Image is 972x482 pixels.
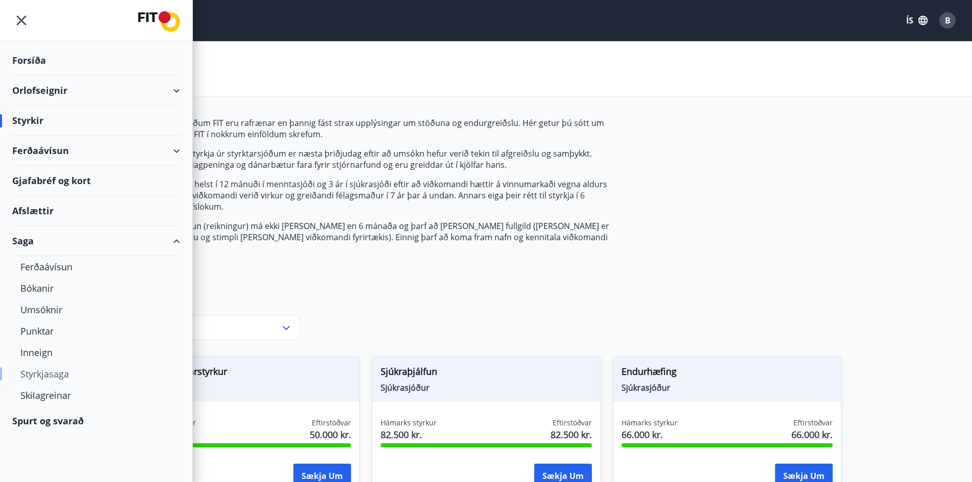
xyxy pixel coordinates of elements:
[381,418,437,428] span: Hámarks styrkur
[20,299,172,320] div: Umsóknir
[945,15,951,26] span: B
[12,11,31,30] button: menu
[20,320,172,342] div: Punktar
[312,418,351,428] span: Eftirstöðvar
[12,406,180,436] div: Spurt og svarað
[131,303,300,313] label: Flokkur
[381,428,437,441] span: 82.500 kr.
[12,196,180,226] div: Afslættir
[140,365,351,382] span: Líkamsræktarstyrkur
[935,8,960,33] button: B
[12,136,180,166] div: Ferðaávísun
[20,342,172,363] div: Inneign
[551,428,592,441] span: 82.500 kr.
[20,277,172,299] div: Bókanir
[131,220,613,254] p: Athugið að kvittun (reikningur) má ekki [PERSON_NAME] en 6 mánaða og þarf að [PERSON_NAME] fullgi...
[20,385,172,406] div: Skilagreinar
[140,382,351,393] span: Sjúkrasjóður
[310,428,351,441] span: 50.000 kr.
[12,75,180,106] div: Orlofseignir
[901,11,933,30] button: ÍS
[621,418,678,428] span: Hámarks styrkur
[20,363,172,385] div: Styrkjasaga
[138,11,180,32] img: union_logo
[131,117,613,140] p: Umsóknir úr sjóðum FIT eru rafrænar en þannig fást strax upplýsingar um stöðuna og endurgreiðslu....
[131,148,613,170] p: Greiðsludagur styrkja úr styrktarsjóðum er næsta þriðjudag eftir að umsókn hefur verið tekin til ...
[20,256,172,277] div: Ferðaávísun
[621,428,678,441] span: 66.000 kr.
[12,45,180,75] div: Forsíða
[553,418,592,428] span: Eftirstöðvar
[791,428,833,441] span: 66.000 kr.
[793,418,833,428] span: Eftirstöðvar
[12,226,180,256] div: Saga
[131,179,613,212] p: Réttur til styrkja helst í 12 mánuði í menntasjóði og 3 ár í sjúkrasjóði eftir að viðkomandi hætt...
[381,365,592,382] span: Sjúkraþjálfun
[381,382,592,393] span: Sjúkrasjóður
[621,365,833,382] span: Endurhæfing
[12,106,180,136] div: Styrkir
[621,382,833,393] span: Sjúkrasjóður
[12,166,180,196] div: Gjafabréf og kort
